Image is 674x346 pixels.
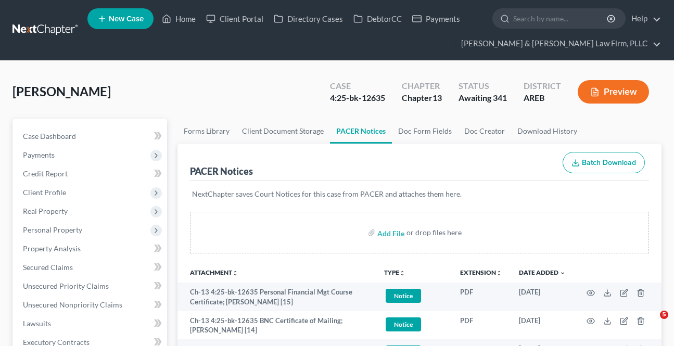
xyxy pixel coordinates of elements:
div: 4:25-bk-12635 [330,92,385,104]
div: AREB [524,92,561,104]
span: Client Profile [23,188,66,197]
a: Property Analysis [15,239,167,258]
span: Unsecured Nonpriority Claims [23,300,122,309]
span: 5 [660,311,668,319]
span: New Case [109,15,144,23]
div: Status [459,80,507,92]
a: Attachmentunfold_more [190,268,238,276]
span: Unsecured Priority Claims [23,281,109,290]
a: Date Added expand_more [519,268,566,276]
span: Payments [23,150,55,159]
button: TYPEunfold_more [384,270,405,276]
button: Batch Download [563,152,645,174]
span: Property Analysis [23,244,81,253]
span: 13 [433,93,442,102]
a: Notice [384,316,443,333]
div: Chapter [402,92,442,104]
i: unfold_more [232,270,238,276]
a: Lawsuits [15,314,167,333]
a: Forms Library [177,119,236,144]
a: Notice [384,287,443,304]
td: Ch-13 4:25-bk-12635 Personal Financial Mgt Course Certificate; [PERSON_NAME] [15] [177,283,376,311]
a: PACER Notices [330,119,392,144]
span: Notice [386,289,421,303]
a: Doc Creator [458,119,511,144]
div: Case [330,80,385,92]
div: Chapter [402,80,442,92]
span: Lawsuits [23,319,51,328]
a: Help [626,9,661,28]
span: Batch Download [582,158,636,167]
a: Unsecured Nonpriority Claims [15,296,167,314]
div: PACER Notices [190,165,253,177]
a: Directory Cases [269,9,348,28]
i: expand_more [559,270,566,276]
a: Client Portal [201,9,269,28]
td: Ch-13 4:25-bk-12635 BNC Certificate of Mailing; [PERSON_NAME] [14] [177,311,376,340]
input: Search by name... [513,9,608,28]
a: Payments [407,9,465,28]
div: Awaiting 341 [459,92,507,104]
i: unfold_more [496,270,502,276]
span: Notice [386,317,421,331]
span: Case Dashboard [23,132,76,140]
a: Client Document Storage [236,119,330,144]
span: [PERSON_NAME] [12,84,111,99]
span: Real Property [23,207,68,215]
a: Home [157,9,201,28]
p: NextChapter saves Court Notices for this case from PACER and attaches them here. [192,189,647,199]
a: Secured Claims [15,258,167,277]
a: Unsecured Priority Claims [15,277,167,296]
a: Doc Form Fields [392,119,458,144]
span: Credit Report [23,169,68,178]
a: DebtorCC [348,9,407,28]
td: PDF [452,283,511,311]
a: Credit Report [15,164,167,183]
td: [DATE] [511,283,574,311]
span: Secured Claims [23,263,73,272]
iframe: Intercom live chat [639,311,664,336]
i: unfold_more [399,270,405,276]
a: [PERSON_NAME] & [PERSON_NAME] Law Firm, PLLC [456,34,661,53]
td: [DATE] [511,311,574,340]
div: or drop files here [406,227,462,238]
td: PDF [452,311,511,340]
button: Preview [578,80,649,104]
span: Personal Property [23,225,82,234]
a: Download History [511,119,583,144]
div: District [524,80,561,92]
a: Case Dashboard [15,127,167,146]
a: Extensionunfold_more [460,268,502,276]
